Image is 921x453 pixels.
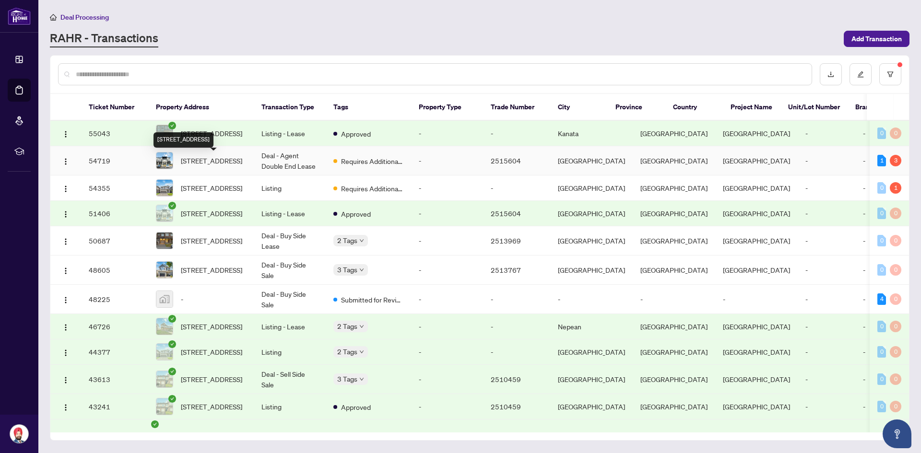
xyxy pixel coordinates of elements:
div: 0 [890,401,901,412]
img: Logo [62,158,70,165]
td: - [550,285,633,314]
img: Logo [62,296,70,304]
img: thumbnail-img [156,205,173,221]
td: - [411,201,483,226]
span: 2 Tags [337,235,357,246]
span: [STREET_ADDRESS] [181,265,242,275]
td: 2510459 [483,394,550,419]
span: down [359,267,364,272]
img: thumbnail-img [156,125,173,141]
td: - [483,285,550,314]
td: [GEOGRAPHIC_DATA] [550,365,633,394]
div: [STREET_ADDRESS] [153,132,213,148]
span: check-circle [151,420,159,428]
div: 0 [890,128,901,139]
td: - [483,121,550,146]
span: Approved [341,209,371,219]
td: Nepean [550,314,633,339]
td: 46726 [81,314,148,339]
td: Deal - Buy Side Sale [254,285,326,314]
td: 43241 [81,394,148,419]
span: check-circle [168,315,176,323]
div: 0 [877,346,886,358]
td: [GEOGRAPHIC_DATA] [633,201,715,226]
td: 2515604 [483,146,550,175]
div: 0 [877,264,886,276]
td: 54355 [81,175,148,201]
td: [GEOGRAPHIC_DATA] [715,394,798,419]
td: 2510459 [483,365,550,394]
div: 0 [890,293,901,305]
span: [STREET_ADDRESS] [181,235,242,246]
img: thumbnail-img [156,371,173,387]
td: [GEOGRAPHIC_DATA] [550,201,633,226]
td: - [798,121,855,146]
div: 0 [890,321,901,332]
td: 2513969 [483,226,550,256]
div: 1 [890,182,901,194]
span: Requires Additional Docs [341,156,403,166]
td: 43613 [81,365,148,394]
td: - [411,256,483,285]
td: [GEOGRAPHIC_DATA] [715,146,798,175]
td: [GEOGRAPHIC_DATA] [715,121,798,146]
td: 2515604 [483,201,550,226]
td: Deal - Buy Side Lease [254,226,326,256]
td: [GEOGRAPHIC_DATA] [715,226,798,256]
span: [STREET_ADDRESS] [181,208,242,219]
td: [GEOGRAPHIC_DATA] [633,339,715,365]
td: - [715,285,798,314]
img: thumbnail-img [156,180,173,196]
td: Deal - Agent Double End Lease [254,146,326,175]
span: check-circle [168,368,176,375]
td: - [411,365,483,394]
img: Logo [62,238,70,245]
span: 2 Tags [337,321,357,332]
span: - [181,294,183,304]
td: [GEOGRAPHIC_DATA] [550,394,633,419]
span: Approved [341,402,371,412]
a: RAHR - Transactions [50,30,158,47]
img: thumbnail-img [156,344,173,360]
span: check-circle [168,122,176,129]
span: down [359,377,364,382]
button: download [820,63,842,85]
th: Province [608,94,665,121]
div: 0 [890,373,901,385]
td: [GEOGRAPHIC_DATA] [715,201,798,226]
button: Open asap [883,419,911,448]
span: [STREET_ADDRESS] [181,401,242,412]
span: Deal Processing [60,13,109,22]
img: logo [8,7,31,25]
td: Deal - Buy Side Sale [254,256,326,285]
span: [STREET_ADDRESS] [181,321,242,332]
td: - [483,314,550,339]
td: - [798,226,855,256]
th: Project Name [723,94,780,121]
img: thumbnail-img [156,318,173,335]
td: - [411,175,483,201]
span: Approved [341,128,371,139]
img: thumbnail-img [156,262,173,278]
td: [GEOGRAPHIC_DATA] [633,365,715,394]
td: Listing - Lease [254,314,326,339]
td: - [411,146,483,175]
span: filter [887,71,894,78]
img: Profile Icon [10,425,28,443]
img: Logo [62,210,70,218]
button: Logo [58,206,73,221]
td: - [798,339,855,365]
button: Logo [58,180,73,196]
button: Logo [58,153,73,168]
button: Logo [58,291,73,307]
img: thumbnail-img [156,291,173,307]
td: - [798,394,855,419]
button: Logo [58,319,73,334]
th: Ticket Number [81,94,148,121]
div: 0 [890,346,901,358]
td: 44377 [81,339,148,365]
div: 0 [877,182,886,194]
div: 0 [890,208,901,219]
td: - [411,285,483,314]
img: Logo [62,130,70,138]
